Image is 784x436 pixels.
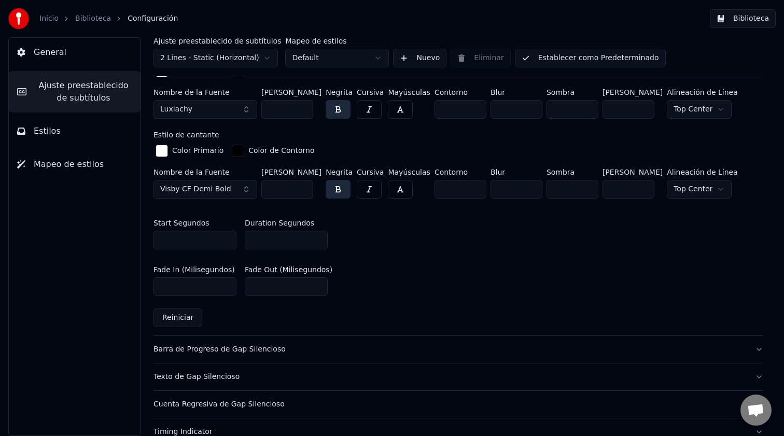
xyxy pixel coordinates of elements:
[160,104,192,115] span: Luxiachy
[153,37,281,45] label: Ajuste preestablecido de subtítulos
[153,308,202,327] button: Reiniciar
[153,363,763,390] button: Texto de Gap Silencioso
[388,168,430,176] label: Mayúsculas
[128,13,178,24] span: Configuración
[667,89,738,96] label: Alineación de Línea
[393,49,446,67] button: Nuevo
[547,89,598,96] label: Sombra
[34,125,61,137] span: Estilos
[153,168,257,176] label: Nombre de la Fuente
[9,38,141,67] button: General
[153,131,219,138] label: Estilo de cantante
[603,89,663,96] label: [PERSON_NAME]
[153,89,257,96] label: Nombre de la Fuente
[357,89,384,96] label: Cursiva
[35,79,132,104] span: Ajuste preestablecido de subtítulos
[245,219,314,227] label: Duration Segundos
[491,168,542,176] label: Blur
[261,89,321,96] label: [PERSON_NAME]
[153,372,747,382] div: Texto de Gap Silencioso
[491,89,542,96] label: Blur
[39,13,59,24] a: Inicio
[160,184,231,194] span: Visby CF Demi Bold
[9,150,141,179] button: Mapeo de estilos
[326,89,353,96] label: Negrita
[230,143,316,159] button: Color de Contorno
[75,13,111,24] a: Biblioteca
[515,49,666,67] button: Establecer como Predeterminado
[326,168,353,176] label: Negrita
[710,9,776,28] button: Biblioteca
[34,158,104,171] span: Mapeo de estilos
[285,37,389,45] label: Mapeo de estilos
[261,168,321,176] label: [PERSON_NAME]
[153,399,747,410] div: Cuenta Regresiva de Gap Silencioso
[153,336,763,363] button: Barra de Progreso de Gap Silencioso
[39,13,178,24] nav: breadcrumb
[8,8,29,29] img: youka
[153,391,763,418] button: Cuenta Regresiva de Gap Silencioso
[153,266,235,273] label: Fade In (Milisegundos)
[172,146,223,156] div: Color Primario
[435,168,486,176] label: Contorno
[435,89,486,96] label: Contorno
[153,344,747,355] div: Barra de Progreso de Gap Silencioso
[245,266,332,273] label: Fade Out (Milisegundos)
[667,168,738,176] label: Alineación de Línea
[357,168,384,176] label: Cursiva
[9,117,141,146] button: Estilos
[547,168,598,176] label: Sombra
[388,89,430,96] label: Mayúsculas
[603,168,663,176] label: [PERSON_NAME]
[740,395,772,426] div: Chat abierto
[248,146,314,156] div: Color de Contorno
[153,143,226,159] button: Color Primario
[153,219,209,227] label: Start Segundos
[9,71,141,112] button: Ajuste preestablecido de subtítulos
[34,46,66,59] span: General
